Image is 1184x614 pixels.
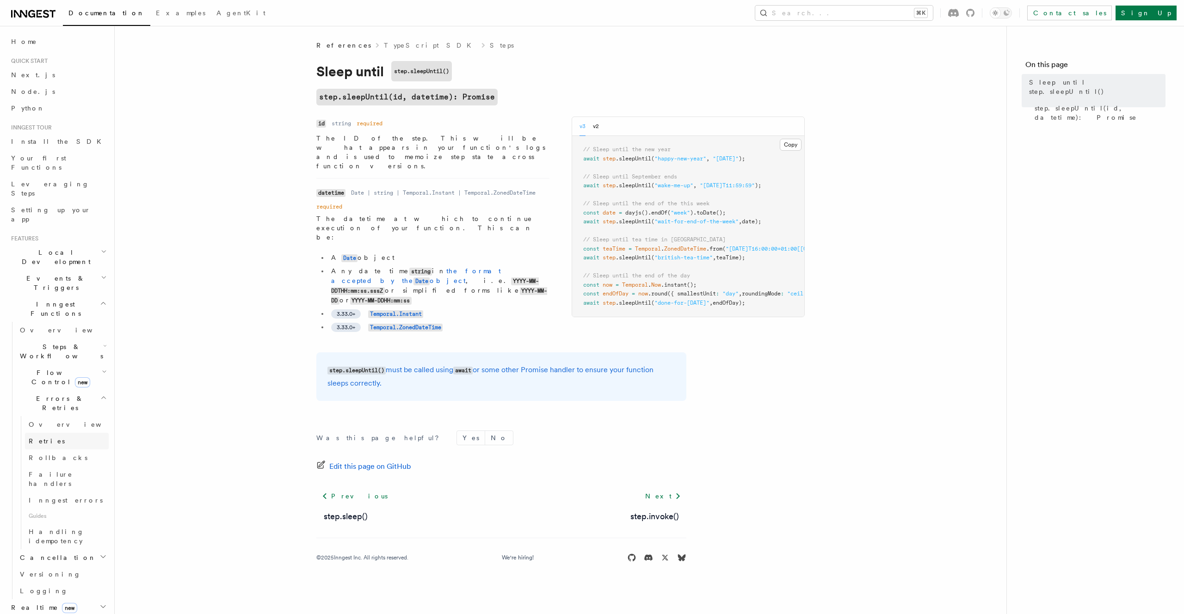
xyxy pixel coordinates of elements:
[716,209,726,216] span: ();
[651,218,654,225] span: (
[16,390,109,416] button: Errors & Retries
[693,209,716,216] span: .toDate
[11,104,45,112] span: Python
[7,133,109,150] a: Install the SDK
[603,182,616,189] span: step
[63,3,150,26] a: Documentation
[453,367,473,375] code: await
[316,214,549,242] p: The datetime at which to continue execution of your function. This can be:
[583,282,599,288] span: const
[457,431,485,445] button: Yes
[713,254,716,261] span: ,
[616,218,651,225] span: .sleepUntil
[583,200,709,207] span: // Sleep until the end of the this week
[654,182,693,189] span: "wake-me-up"
[11,88,55,95] span: Node.js
[29,497,103,504] span: Inngest errors
[11,206,91,223] span: Setting up your app
[20,571,81,578] span: Versioning
[616,300,651,306] span: .sleepUntil
[7,124,52,131] span: Inngest tour
[664,246,706,252] span: ZonedDateTime
[368,310,423,317] a: Temporal.Instant
[780,139,802,151] button: Copy
[16,342,103,361] span: Steps & Workflows
[739,155,745,162] span: );
[150,3,211,25] a: Examples
[739,218,742,225] span: ,
[619,209,622,216] span: =
[351,189,536,196] dd: Date | string | Temporal.Instant | Temporal.ZonedDateTime
[651,300,654,306] span: (
[706,155,709,162] span: ,
[211,3,271,25] a: AgentKit
[583,236,726,243] span: // Sleep until tea time in [GEOGRAPHIC_DATA]
[713,155,739,162] span: "[DATE]"
[648,209,667,216] span: .endOf
[25,492,109,509] a: Inngest errors
[368,324,443,332] code: Temporal.ZonedDateTime
[316,120,326,128] code: id
[583,290,599,297] span: const
[11,138,107,145] span: Install the SDK
[485,431,513,445] button: No
[580,117,586,136] button: v3
[616,282,619,288] span: =
[742,290,781,297] span: roundingMode
[316,554,408,561] div: © 2025 Inngest Inc. All rights reserved.
[368,310,423,318] code: Temporal.Instant
[16,549,109,566] button: Cancellation
[20,326,115,334] span: Overview
[11,37,37,46] span: Home
[7,83,109,100] a: Node.js
[726,246,920,252] span: "[DATE]T16:00:00+01:00[[GEOGRAPHIC_DATA]/[GEOGRAPHIC_DATA]]"
[316,134,549,171] p: The ID of the step. This will be what appears in your function's logs and is used to memoize step...
[327,367,386,375] code: step.sleepUntil()
[409,268,432,276] code: string
[583,272,690,279] span: // Sleep until the end of the day
[651,155,654,162] span: (
[667,209,671,216] span: (
[7,202,109,227] a: Setting up your app
[629,246,632,252] span: =
[7,33,109,50] a: Home
[7,150,109,176] a: Your first Functions
[654,155,706,162] span: "happy-new-year"
[1116,6,1177,20] a: Sign Up
[16,322,109,338] a: Overview
[671,209,690,216] span: "week"
[7,322,109,599] div: Inngest Functions
[16,583,109,599] a: Logging
[341,254,358,262] code: Date
[654,300,709,306] span: "done-for-[DATE]"
[11,180,89,197] span: Leveraging Steps
[29,454,87,461] span: Rollbacks
[316,460,411,473] a: Edit this page on GitHub
[16,364,109,390] button: Flow Controlnew
[327,363,675,390] p: must be called using or some other Promise handler to ensure your function sleeps correctly.
[316,189,345,197] code: datetime
[603,282,612,288] span: now
[651,182,654,189] span: (
[755,182,761,189] span: );
[25,509,109,523] span: Guides
[29,471,73,487] span: Failure handlers
[651,282,661,288] span: Now
[7,176,109,202] a: Leveraging Steps
[328,253,549,263] li: A object
[755,6,933,20] button: Search...⌘K
[391,61,452,81] code: step.sleepUntil()
[68,9,145,17] span: Documentation
[603,290,629,297] span: endOfDay
[25,416,109,433] a: Overview
[640,488,686,504] a: Next
[583,173,677,180] span: // Sleep until September ends
[603,155,616,162] span: step
[1029,78,1165,96] span: Sleep until step.sleepUntil()
[661,282,687,288] span: .instant
[331,267,501,284] a: the format accepted by theDateobject
[29,421,124,428] span: Overview
[16,338,109,364] button: Steps & Workflows
[384,41,477,50] a: TypeScript SDK
[583,300,599,306] span: await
